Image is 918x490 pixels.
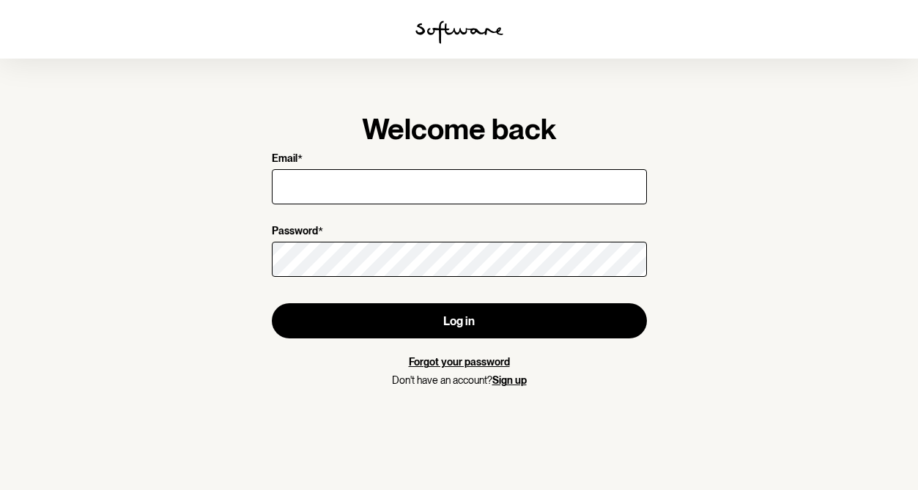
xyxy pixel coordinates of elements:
p: Don't have an account? [272,374,647,387]
img: software logo [415,21,503,44]
a: Forgot your password [409,356,510,368]
p: Email [272,152,297,166]
button: Log in [272,303,647,338]
h1: Welcome back [272,111,647,146]
a: Sign up [492,374,527,386]
p: Password [272,225,318,239]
